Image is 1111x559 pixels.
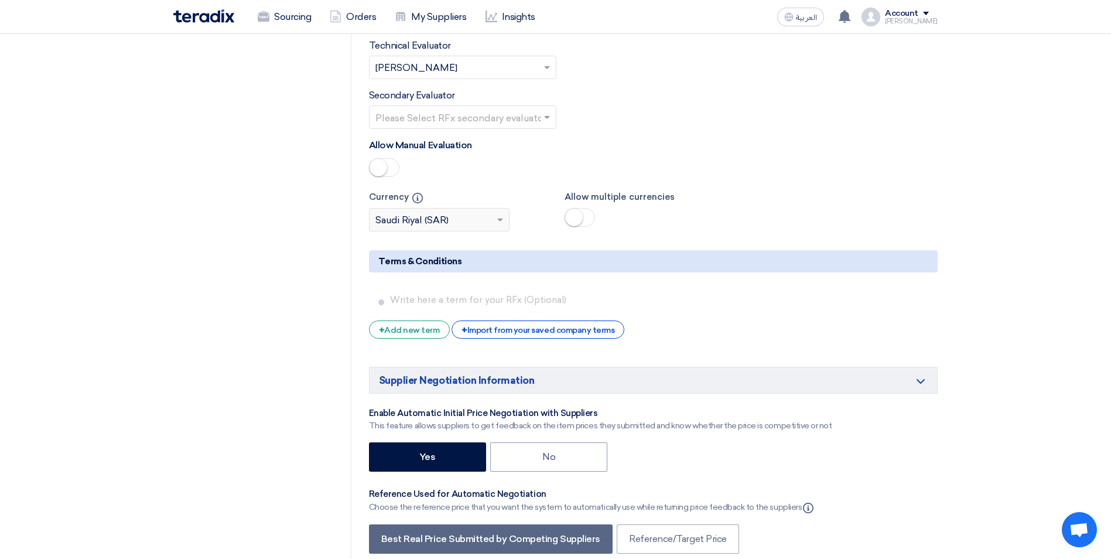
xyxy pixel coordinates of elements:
a: Insights [476,4,545,30]
img: profile_test.png [862,8,880,26]
span: + [462,325,467,336]
div: This feature allows suppliers to get feedback on the item prices they submitted and know whether ... [369,420,832,432]
label: Currency [369,190,547,204]
label: Best Real Price Submitted by Competing Suppliers [369,524,613,554]
label: No [490,442,607,472]
div: Import from your saved company terms [452,321,624,339]
img: Teradix logo [173,9,234,23]
label: Yes [369,442,486,472]
div: Account [885,9,918,19]
input: Write here a term for your RFx (Optional) [390,289,933,311]
label: Secondary Evaluator [369,88,455,103]
a: Open chat [1062,512,1097,547]
div: Choose the reference price that you want the system to automatically use while returning price fe... [369,500,816,514]
h5: Terms & Conditions [369,250,938,272]
div: Add new term [369,321,450,339]
h5: Supplier Negotiation Information [369,367,938,394]
span: + [379,325,385,336]
label: Allow multiple currencies [565,190,743,204]
div: [PERSON_NAME] [885,18,938,25]
a: My Suppliers [385,4,476,30]
label: Technical Evaluator [369,39,451,53]
a: Orders [320,4,385,30]
span: العربية [796,13,817,22]
button: العربية [777,8,824,26]
label: Reference/Target Price [617,524,739,554]
div: Reference Used for Automatic Negotiation [369,489,816,500]
label: Allow Manual Evaluation [369,138,472,152]
span: Saudi Riyal (SAR) [375,213,449,227]
a: Sourcing [248,4,320,30]
div: Enable Automatic Initial Price Negotiation with Suppliers [369,408,832,420]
